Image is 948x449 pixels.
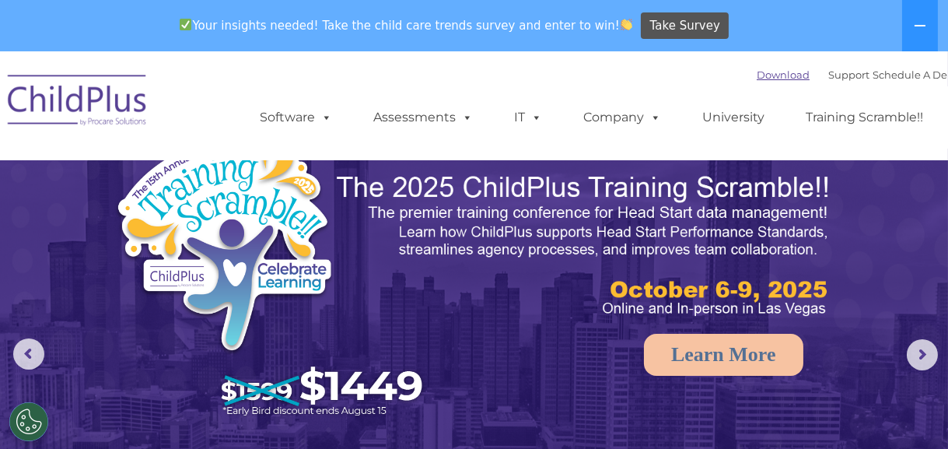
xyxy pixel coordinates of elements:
span: Your insights needed! Take the child care trends survey and enter to win! [173,10,639,40]
img: ✅ [180,19,191,30]
a: University [687,102,780,133]
img: 👏 [621,19,632,30]
span: Last name [212,103,260,114]
a: Assessments [358,102,488,133]
a: Training Scramble!! [790,102,939,133]
button: Cookies Settings [9,402,48,441]
a: Learn More [644,334,803,376]
span: Phone number [212,167,278,178]
a: IT [498,102,558,133]
span: Take Survey [650,12,720,40]
a: Software [244,102,348,133]
a: Take Survey [641,12,729,40]
a: Download [757,68,810,81]
a: Company [568,102,677,133]
a: Support [828,68,869,81]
